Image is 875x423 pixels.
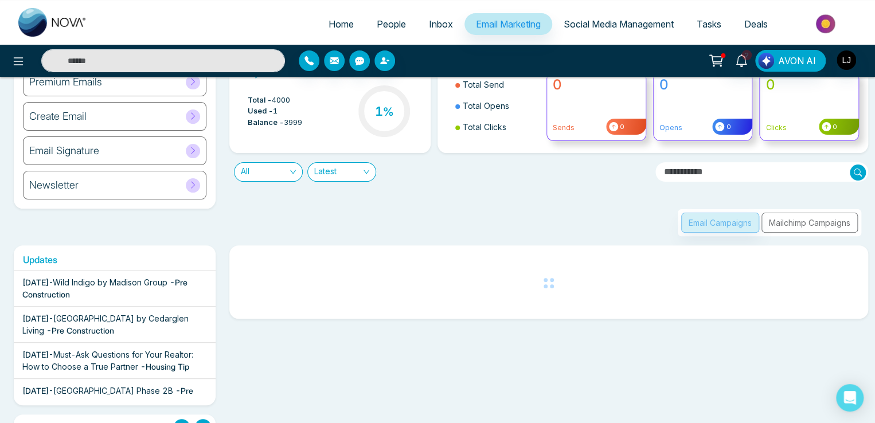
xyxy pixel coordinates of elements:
[765,77,853,93] h4: 0
[733,13,779,35] a: Deals
[765,123,853,133] p: Clicks
[659,77,747,93] h4: 0
[741,50,752,60] span: 2
[455,74,540,95] li: Total Send
[241,163,296,181] span: All
[329,18,354,30] span: Home
[778,54,816,68] span: AVON AI
[455,95,540,116] li: Total Opens
[22,350,193,371] span: Must-Ask Questions for Your Realtor: How to Choose a True Partner
[744,18,768,30] span: Deals
[464,13,552,35] a: Email Marketing
[22,314,49,323] span: [DATE]
[785,11,868,37] img: Market-place.gif
[659,123,747,133] p: Opens
[365,13,417,35] a: People
[18,8,87,37] img: Nova CRM Logo
[836,384,864,412] div: Open Intercom Messenger
[46,326,114,335] span: - Pre Construction
[429,18,453,30] span: Inbox
[273,105,278,117] span: 1
[553,77,640,93] h4: 0
[22,350,49,359] span: [DATE]
[22,276,207,300] div: -
[455,116,540,138] li: Total Clicks
[377,18,406,30] span: People
[22,386,49,395] span: [DATE]
[22,348,207,373] div: -
[248,95,272,106] span: Total -
[29,179,79,191] h6: Newsletter
[22,312,207,336] div: -
[272,95,290,106] span: 4000
[553,123,640,133] p: Sends
[697,18,721,30] span: Tasks
[375,104,394,119] h3: 1
[417,13,464,35] a: Inbox
[29,144,99,157] h6: Email Signature
[284,117,302,128] span: 3999
[685,13,733,35] a: Tasks
[758,53,774,69] img: Lead Flow
[22,277,49,287] span: [DATE]
[383,105,394,119] span: %
[14,254,216,265] h6: Updates
[564,18,674,30] span: Social Media Management
[837,50,856,70] img: User Avatar
[755,50,826,72] button: AVON AI
[724,122,731,132] span: 0
[618,122,624,132] span: 0
[53,277,167,287] span: Wild Indigo by Madison Group
[552,13,685,35] a: Social Media Management
[831,122,837,132] span: 0
[22,385,207,409] div: -
[53,386,173,395] span: [GEOGRAPHIC_DATA] Phase 2B
[22,314,189,335] span: [GEOGRAPHIC_DATA] by Cedarglen Living
[728,50,755,70] a: 2
[476,18,541,30] span: Email Marketing
[140,362,189,371] span: - Housing Tip
[29,76,102,88] h6: Premium Emails
[317,13,365,35] a: Home
[314,163,369,181] span: Latest
[248,105,273,117] span: Used -
[248,117,284,128] span: Balance -
[29,110,87,123] h6: Create Email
